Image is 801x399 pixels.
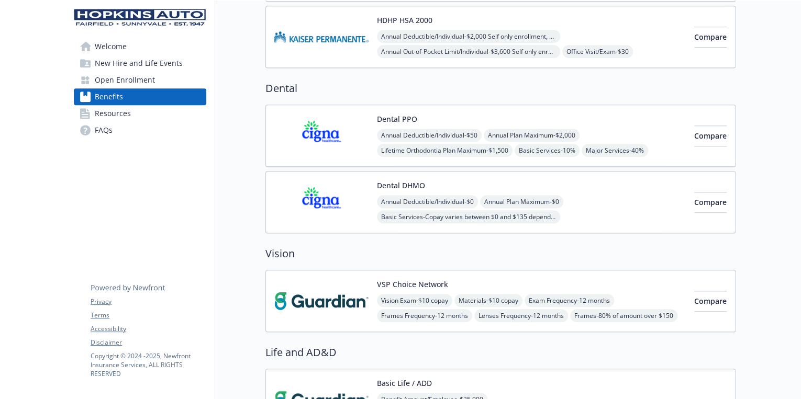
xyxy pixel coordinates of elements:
span: Open Enrollment [95,72,155,88]
span: Annual Plan Maximum - $2,000 [484,129,580,142]
a: Accessibility [91,324,206,334]
span: Annual Deductible/Individual - $2,000 Self only enrollment, $3,300 for any one member within a Fa... [377,30,560,43]
img: CIGNA carrier logo [274,113,369,158]
h2: Vision [265,246,736,261]
span: Major Services - 40% [582,144,648,157]
button: Basic Life / ADD [377,378,432,389]
a: Disclaimer [91,338,206,347]
button: VSP Choice Network [377,279,448,290]
span: Welcome [95,38,127,55]
span: Compare [694,197,727,207]
a: FAQs [74,122,206,139]
span: Annual Deductible/Individual - $0 [377,195,478,208]
a: Welcome [74,38,206,55]
span: Annual Out-of-Pocket Limit/Individual - $3,600 Self only enrollment, $3,600 for any one member wi... [377,45,560,58]
h2: Dental [265,81,736,96]
img: CIGNA carrier logo [274,180,369,224]
span: Basic Services - 10% [515,144,580,157]
span: Benefits [95,88,123,105]
button: Compare [694,192,727,213]
img: Guardian carrier logo [274,279,369,323]
a: Open Enrollment [74,72,206,88]
span: Frames - 80% of amount over $150 [570,309,677,322]
span: Office Visit/Exam - $30 [562,45,633,58]
button: Compare [694,27,727,48]
img: Kaiser Permanente Insurance Company carrier logo [274,15,369,59]
span: Frames Frequency - 12 months [377,309,472,322]
a: Privacy [91,297,206,306]
button: Dental PPO [377,113,417,124]
span: FAQs [95,122,113,139]
span: Exam Frequency - 12 months [525,294,614,307]
h2: Life and AD&D [265,345,736,360]
button: Compare [694,291,727,312]
a: New Hire and Life Events [74,55,206,72]
span: Compare [694,131,727,141]
a: Resources [74,105,206,122]
span: Annual Plan Maximum - $0 [480,195,563,208]
span: Vision Exam - $10 copay [377,294,452,307]
span: Basic Services - Copay varies between $0 and $135 depending on specific service [377,210,560,223]
a: Benefits [74,88,206,105]
span: Compare [694,32,727,42]
a: Terms [91,311,206,320]
span: Compare [694,296,727,306]
span: Annual Deductible/Individual - $50 [377,129,482,142]
span: New Hire and Life Events [95,55,183,72]
button: HDHP HSA 2000 [377,15,432,26]
button: Compare [694,126,727,146]
span: Lenses Frequency - 12 months [474,309,568,322]
span: Resources [95,105,131,122]
span: Materials - $10 copay [454,294,522,307]
p: Copyright © 2024 - 2025 , Newfront Insurance Services, ALL RIGHTS RESERVED [91,351,206,378]
button: Dental DHMO [377,180,425,191]
span: Lifetime Orthodontia Plan Maximum - $1,500 [377,144,513,157]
